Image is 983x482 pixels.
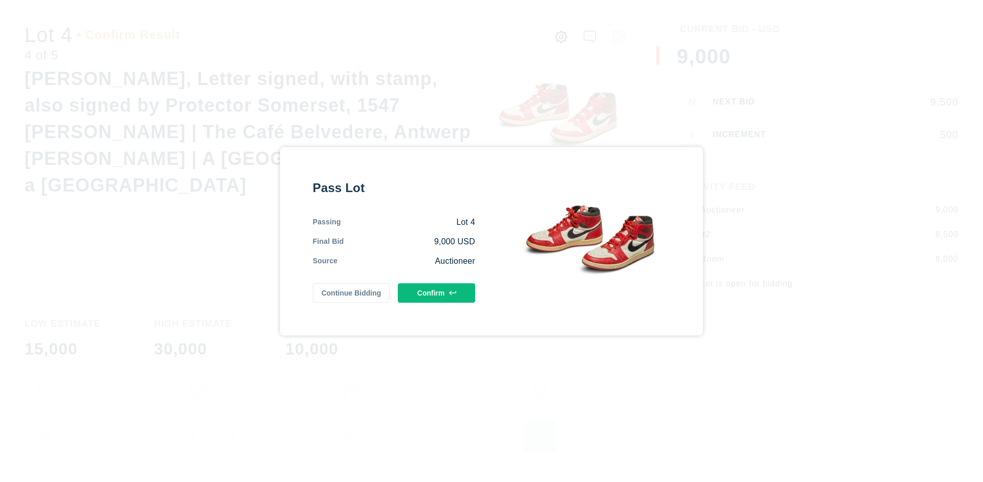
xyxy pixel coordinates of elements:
[341,217,475,228] div: Lot 4
[337,256,475,267] div: Auctioneer
[313,180,475,196] div: Pass Lot
[313,217,341,228] div: Passing
[344,236,475,247] div: 9,000 USD
[313,236,344,247] div: Final Bid
[398,283,475,303] button: Confirm
[313,283,390,303] button: Continue Bidding
[313,256,338,267] div: Source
